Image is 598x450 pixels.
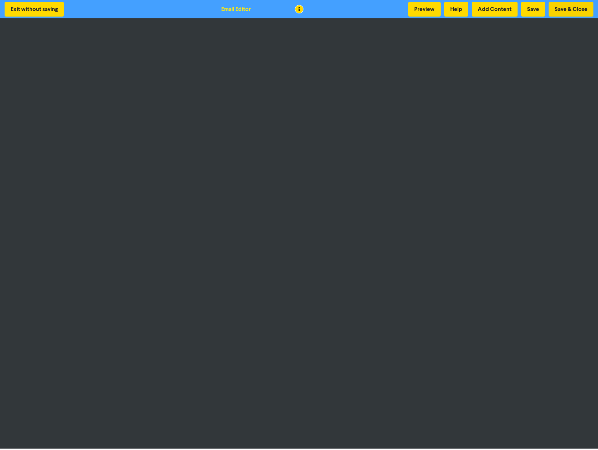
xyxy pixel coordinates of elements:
button: Exit without saving [5,2,64,17]
button: Add Content [472,2,518,17]
button: Help [444,2,468,17]
button: Save & Close [549,2,593,17]
button: Preview [408,2,441,17]
div: Email Editor [221,5,251,13]
button: Save [521,2,545,17]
